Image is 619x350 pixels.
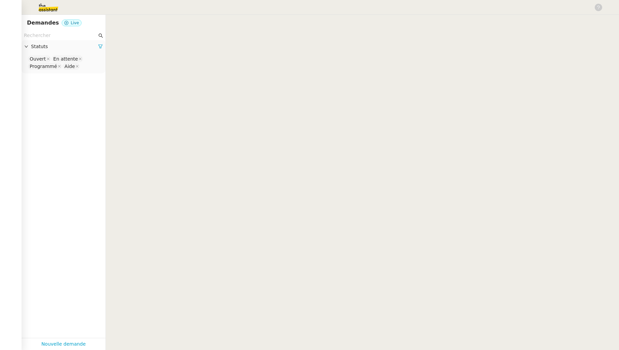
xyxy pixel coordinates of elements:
span: Live [71,21,79,25]
nz-select-item: En attente [52,56,83,62]
nz-select-item: Aide [63,63,80,70]
div: Ouvert [30,56,46,62]
a: Nouvelle demande [41,340,86,348]
input: Rechercher [24,32,97,39]
div: Statuts [22,40,105,53]
nz-select-item: Programmé [28,63,62,70]
div: En attente [53,56,78,62]
div: Aide [64,63,75,69]
nz-select-item: Ouvert [28,56,51,62]
span: Statuts [31,43,98,50]
div: Programmé [30,63,57,69]
nz-page-header-title: Demandes [27,18,59,28]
